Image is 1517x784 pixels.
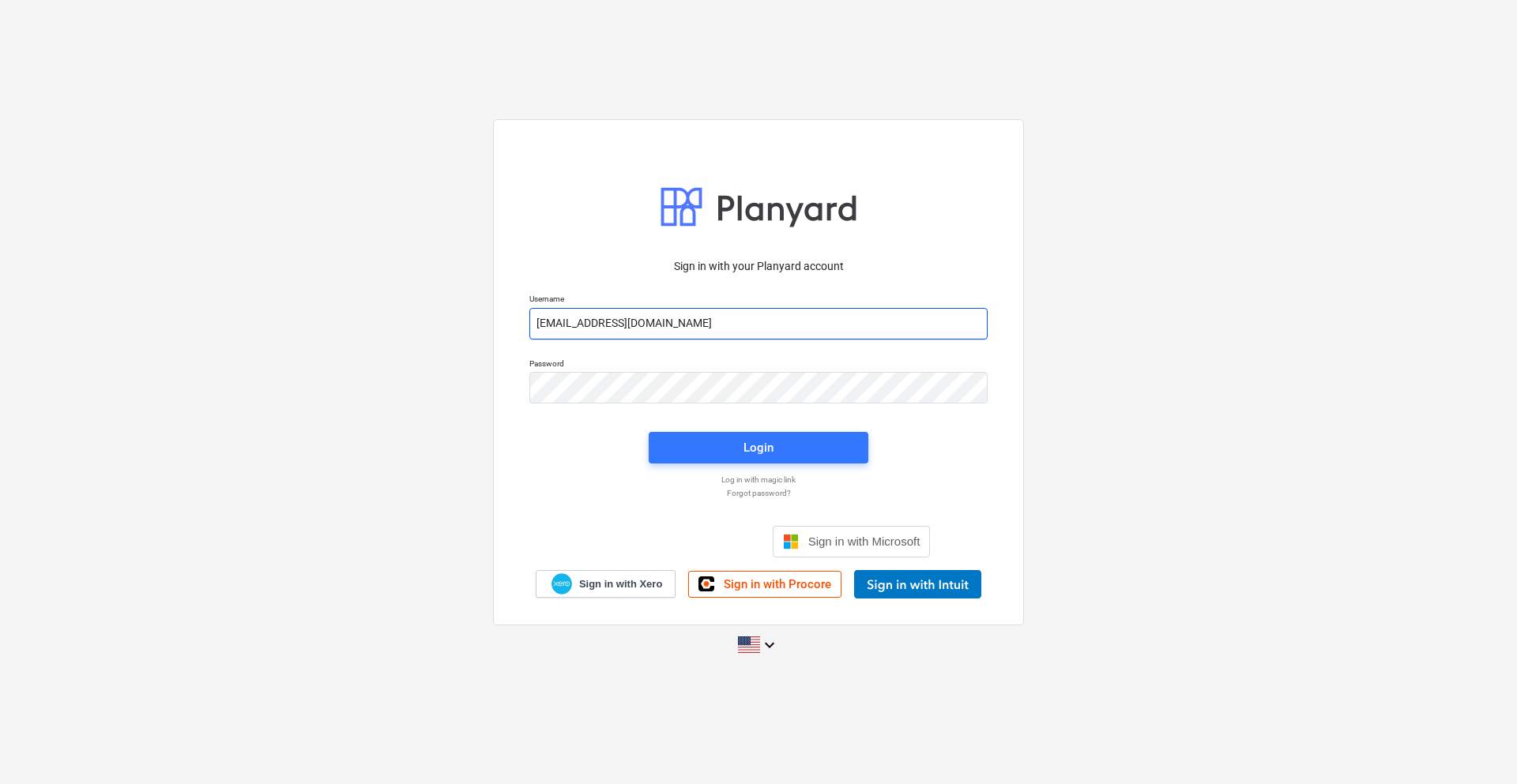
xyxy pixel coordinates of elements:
a: Log in with magic link [521,475,996,485]
p: Sign in with your Planyard account [529,258,988,275]
div: Login [743,437,774,458]
a: Sign in with Procore [688,571,841,598]
p: Username [529,294,988,307]
p: Password [529,358,988,372]
input: Username [529,308,988,339]
iframe: Sign in with Google Button [579,524,768,559]
button: Login [649,432,868,463]
a: Forgot password? [521,488,996,498]
img: Microsoft logo [783,534,799,550]
div: Widget de chat [1438,708,1517,784]
i: keyboard_arrow_down [760,636,779,655]
span: Sign in with Xero [579,577,662,591]
iframe: Chat Widget [1438,708,1517,784]
a: Sign in with Xero [536,570,676,598]
span: Sign in with Procore [724,577,831,591]
img: Xero logo [551,573,572,595]
span: Sign in with Microsoft [808,535,920,548]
